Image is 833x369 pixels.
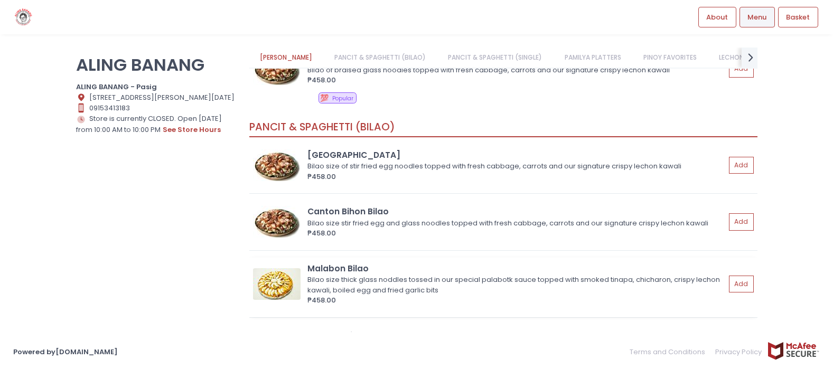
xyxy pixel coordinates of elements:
div: Bilao of braised glass noodles topped with fresh cabbage, carrots and our signature crispy lechon... [307,65,722,75]
p: ALING BANANG [76,54,237,75]
div: Bilao size of stir fried egg noodles topped with fresh cabbage, carrots and our signature crispy ... [307,161,722,172]
span: Popular [332,94,353,102]
img: logo [13,8,34,26]
a: Menu [740,7,775,27]
b: ALING BANANG - Pasig [76,82,157,92]
a: Privacy Policy [710,342,768,362]
span: About [706,12,728,23]
div: ₱458.00 [307,172,725,182]
img: Bihon Bilao [253,53,301,85]
button: Add [729,213,754,231]
a: Powered by[DOMAIN_NAME] [13,347,118,357]
button: Add [729,276,754,293]
div: Store is currently CLOSED. Open [DATE] from 10:00 AM to 10:00 PM [76,113,237,136]
button: Add [729,60,754,78]
div: [GEOGRAPHIC_DATA] [307,149,725,161]
a: LECHON KAWALI FAVORITES [709,48,813,68]
a: PANCIT & SPAGHETTI (BILAO) [324,48,436,68]
a: About [698,7,736,27]
div: Malabon Bilao [307,262,725,275]
a: PAMILYA PLATTERS [554,48,631,68]
div: Palabok Bilao [307,329,725,342]
button: see store hours [162,124,221,136]
div: Canton Bihon Bilao [307,205,725,217]
img: Canton [253,149,301,181]
div: 09153413183 [76,103,237,113]
span: PANCIT & SPAGHETTI (BILAO) [249,120,395,134]
a: [PERSON_NAME] [249,48,322,68]
a: Terms and Conditions [630,342,710,362]
div: Bilao size stir fried egg and glass noodles topped with fresh cabbage, carrots and our signature ... [307,218,722,229]
div: ₱458.00 [307,295,725,306]
a: PANCIT & SPAGHETTI (SINGLE) [438,48,553,68]
img: Canton Bihon Bilao [253,206,301,238]
a: PINOY FAVORITES [633,48,707,68]
div: [STREET_ADDRESS][PERSON_NAME][DATE] [76,92,237,103]
span: 💯 [320,93,329,103]
div: ₱458.00 [307,228,725,239]
span: Basket [786,12,810,23]
img: mcafee-secure [767,342,820,360]
div: ₱458.00 [307,75,725,86]
img: Malabon Bilao [253,268,301,300]
button: Add [729,157,754,174]
div: Bilao size thick glass noddles tossed in our special palabotk sauce topped with smoked tinapa, ch... [307,275,722,295]
span: Menu [747,12,766,23]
